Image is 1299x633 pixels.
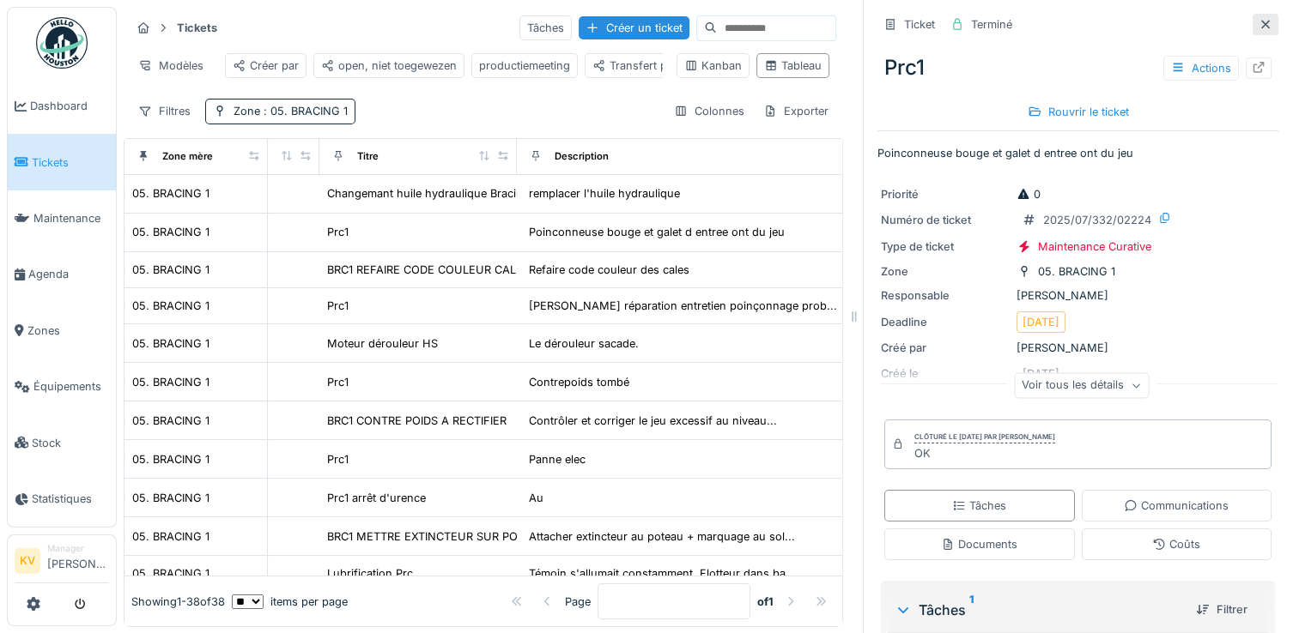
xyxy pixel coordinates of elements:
[941,536,1017,552] div: Documents
[15,542,109,583] a: KV Manager[PERSON_NAME]
[881,238,1010,255] div: Type de ticket
[592,57,689,74] div: Transfert poste
[327,413,507,429] div: BRC1 CONTRE POIDS A RECTIFIER
[327,374,349,390] div: Prc1
[914,445,1055,461] div: OK
[327,335,438,352] div: Moteur dérouleur HS
[1189,598,1254,621] div: Filtrer
[529,374,629,390] div: Contrepoids tombé
[529,528,795,545] div: Attacher extincteur au poteau + marquage au sol...
[764,57,822,74] div: Tableau
[131,594,225,610] div: Showing 1 - 38 of 38
[28,266,109,282] span: Agenda
[529,335,639,352] div: Le dérouleur sacade.
[881,340,1275,356] div: [PERSON_NAME]
[8,246,116,302] a: Agenda
[1021,100,1136,124] div: Rouvrir le ticket
[15,548,40,574] li: KV
[877,145,1278,161] p: Poinconneuse bouge et galet d entree ont du jeu
[881,263,1010,280] div: Zone
[1023,314,1059,330] div: [DATE]
[1043,212,1151,228] div: 2025/07/332/02224
[952,497,1006,514] div: Tâches
[162,149,213,164] div: Zone mère
[32,154,109,171] span: Tickets
[529,224,785,240] div: Poinconneuse bouge et galet d entree ont du jeu
[1038,238,1151,255] div: Maintenance Curative
[132,185,209,202] div: 05. BRACING 1
[565,594,591,610] div: Page
[327,262,530,278] div: BRC1 REFAIRE CODE COULEUR CALES
[232,594,348,610] div: items per page
[1014,373,1149,398] div: Voir tous les détails
[555,149,609,164] div: Description
[327,490,426,506] div: Prc1 arrêt d'urence
[529,490,543,506] div: Au
[1163,56,1239,81] div: Actions
[8,78,116,134] a: Dashboard
[881,287,1010,304] div: Responsable
[881,186,1010,202] div: Priorité
[757,594,774,610] strong: of 1
[321,57,457,74] div: open, niet toegewezen
[132,490,209,506] div: 05. BRACING 1
[8,414,116,470] a: Stock
[32,435,109,451] span: Stock
[1038,263,1115,280] div: 05. BRACING 1
[132,528,209,545] div: 05. BRACING 1
[666,99,752,124] div: Colonnes
[30,98,109,114] span: Dashboard
[904,16,935,33] div: Ticket
[914,431,1055,443] div: Clôturé le [DATE] par [PERSON_NAME]
[327,185,537,202] div: Changemant huile hydraulique Bracing 1
[529,413,777,429] div: Contrôler et corriger le jeu excessif au niveau...
[131,99,198,124] div: Filtres
[132,335,209,352] div: 05. BRACING 1
[327,528,548,545] div: BRC1 METTRE EXTINCTEUR SUR POTEAU
[684,57,742,74] div: Kanban
[1124,497,1229,514] div: Communications
[47,542,109,579] li: [PERSON_NAME]
[132,224,209,240] div: 05. BRACING 1
[579,16,689,39] div: Créer un ticket
[33,210,109,226] span: Maintenance
[132,413,209,429] div: 05. BRACING 1
[756,99,836,124] div: Exporter
[971,16,1012,33] div: Terminé
[881,287,1275,304] div: [PERSON_NAME]
[1017,186,1041,202] div: 0
[969,600,974,620] sup: 1
[327,565,413,582] div: Lubrification Prc
[234,103,348,119] div: Zone
[327,451,349,467] div: Prc1
[132,565,209,582] div: 05. BRACING 1
[327,224,349,240] div: Prc1
[529,451,586,467] div: Panne elec
[877,45,1278,90] div: Prc1
[881,212,1010,228] div: Numéro de ticket
[519,15,572,40] div: Tâches
[529,185,680,202] div: remplacer l'huile hydraulique
[529,298,837,314] div: [PERSON_NAME] réparation entretien poinçonnage prob...
[32,491,109,507] span: Statistiques
[8,359,116,414] a: Équipements
[132,262,209,278] div: 05. BRACING 1
[33,378,109,395] span: Équipements
[8,134,116,190] a: Tickets
[895,600,1182,620] div: Tâches
[170,20,224,36] strong: Tickets
[132,451,209,467] div: 05. BRACING 1
[8,471,116,527] a: Statistiques
[327,298,349,314] div: Prc1
[8,190,116,246] a: Maintenance
[132,298,209,314] div: 05. BRACING 1
[529,565,796,582] div: Témoin s'allumait constamment. Flotteur dans ba...
[260,105,348,118] span: : 05. BRACING 1
[357,149,379,164] div: Titre
[36,17,88,69] img: Badge_color-CXgf-gQk.svg
[479,57,570,74] div: productiemeeting
[1152,536,1200,552] div: Coûts
[233,57,299,74] div: Créer par
[47,542,109,555] div: Manager
[27,323,109,339] span: Zones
